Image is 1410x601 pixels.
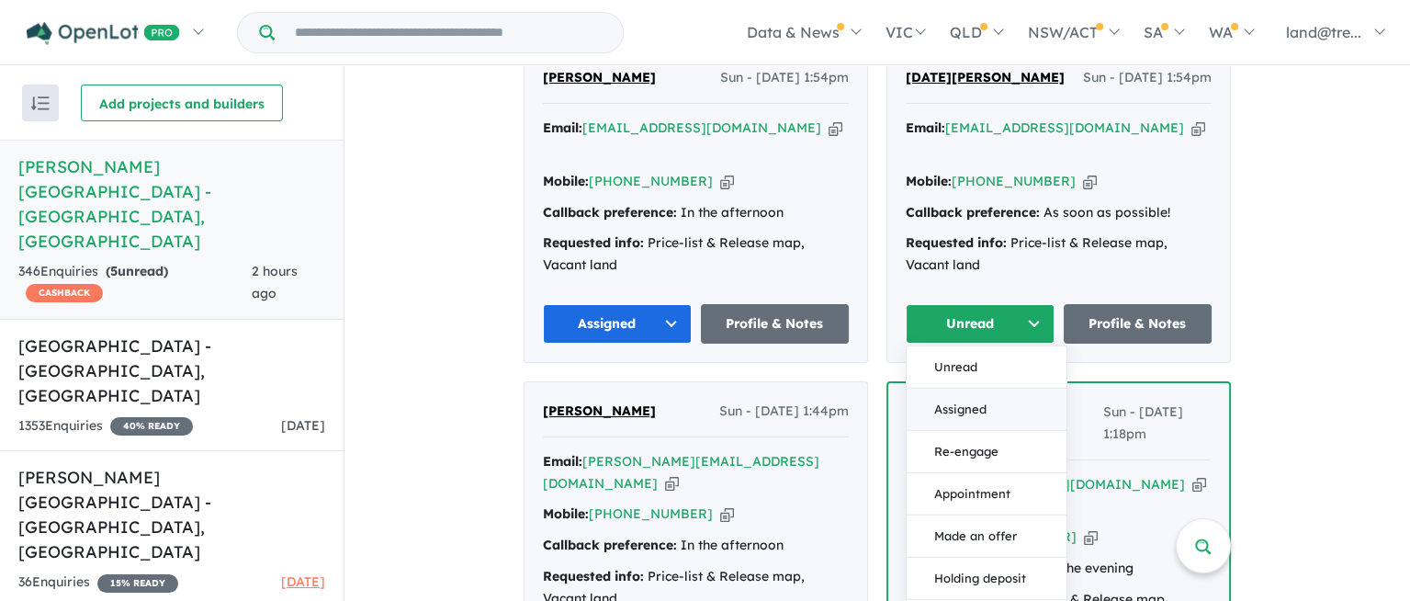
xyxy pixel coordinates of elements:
[1064,304,1213,344] a: Profile & Notes
[543,67,656,89] a: [PERSON_NAME]
[589,505,713,522] a: [PHONE_NUMBER]
[1084,527,1098,547] button: Copy
[906,304,1055,344] button: Unread
[543,202,849,224] div: In the afternoon
[543,535,849,557] div: In the afternoon
[18,154,325,254] h5: [PERSON_NAME][GEOGRAPHIC_DATA] - [GEOGRAPHIC_DATA] , [GEOGRAPHIC_DATA]
[582,119,821,136] a: [EMAIL_ADDRESS][DOMAIN_NAME]
[543,453,582,470] strong: Email:
[829,119,842,138] button: Copy
[906,67,1065,89] a: [DATE][PERSON_NAME]
[906,232,1212,277] div: Price-list & Release map, Vacant land
[907,558,1066,600] button: Holding deposit
[110,417,193,436] span: 40 % READY
[543,403,656,419] span: [PERSON_NAME]
[543,505,589,522] strong: Mobile:
[907,516,1066,558] button: Made an offer
[543,568,644,584] strong: Requested info:
[907,389,1066,431] button: Assigned
[907,346,1066,389] button: Unread
[720,172,734,191] button: Copy
[281,573,325,590] span: [DATE]
[106,263,168,279] strong: ( unread)
[1083,67,1212,89] span: Sun - [DATE] 1:54pm
[1191,119,1205,138] button: Copy
[26,284,103,302] span: CASHBACK
[543,232,849,277] div: Price-list & Release map, Vacant land
[945,119,1184,136] a: [EMAIL_ADDRESS][DOMAIN_NAME]
[278,13,619,52] input: Try estate name, suburb, builder or developer
[1103,402,1211,446] span: Sun - [DATE] 1:18pm
[906,69,1065,85] span: [DATE][PERSON_NAME]
[97,574,178,593] span: 15 % READY
[543,204,677,221] strong: Callback preference:
[251,263,297,301] span: 2 hours ago
[701,304,850,344] a: Profile & Notes
[543,453,819,492] a: [PERSON_NAME][EMAIL_ADDRESS][DOMAIN_NAME]
[543,537,677,553] strong: Callback preference:
[906,119,945,136] strong: Email:
[18,334,325,408] h5: [GEOGRAPHIC_DATA] - [GEOGRAPHIC_DATA] , [GEOGRAPHIC_DATA]
[18,415,193,437] div: 1353 Enquir ies
[1286,23,1361,41] span: land@tre...
[906,204,1040,221] strong: Callback preference:
[81,85,283,121] button: Add projects and builders
[31,96,50,110] img: sort.svg
[110,263,118,279] span: 5
[665,474,679,493] button: Copy
[906,202,1212,224] div: As soon as possible!
[543,234,644,251] strong: Requested info:
[18,465,325,564] h5: [PERSON_NAME] [GEOGRAPHIC_DATA] - [GEOGRAPHIC_DATA] , [GEOGRAPHIC_DATA]
[952,173,1076,189] a: [PHONE_NUMBER]
[18,572,178,594] div: 36 Enquir ies
[543,304,692,344] button: Assigned
[720,67,849,89] span: Sun - [DATE] 1:54pm
[1083,172,1097,191] button: Copy
[18,261,251,305] div: 346 Enquir ies
[1192,475,1206,494] button: Copy
[907,473,1066,516] button: Appointment
[281,417,325,434] span: [DATE]
[543,173,589,189] strong: Mobile:
[589,173,713,189] a: [PHONE_NUMBER]
[27,22,180,45] img: Openlot PRO Logo White
[719,401,849,423] span: Sun - [DATE] 1:44pm
[906,173,952,189] strong: Mobile:
[543,69,656,85] span: [PERSON_NAME]
[907,431,1066,473] button: Re-engage
[543,401,656,423] a: [PERSON_NAME]
[906,234,1007,251] strong: Requested info:
[543,119,582,136] strong: Email:
[720,505,734,524] button: Copy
